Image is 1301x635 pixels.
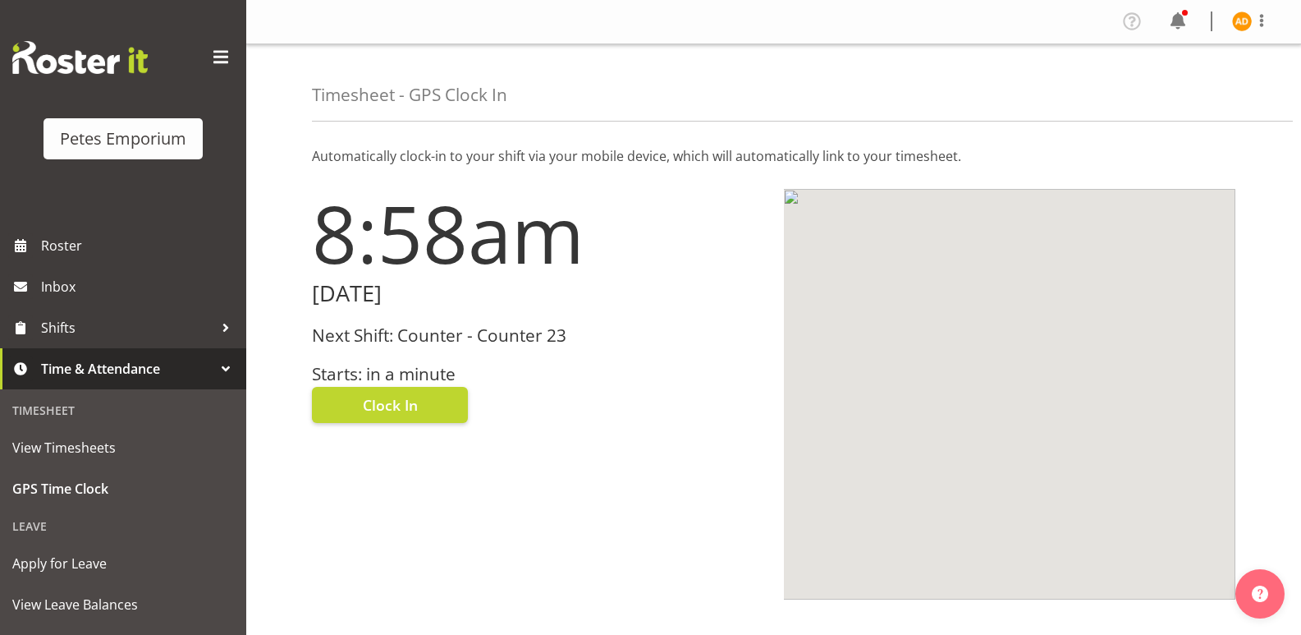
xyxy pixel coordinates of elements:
[12,551,234,576] span: Apply for Leave
[4,427,242,468] a: View Timesheets
[312,326,764,345] h3: Next Shift: Counter - Counter 23
[4,393,242,427] div: Timesheet
[41,274,238,299] span: Inbox
[60,127,186,151] div: Petes Emporium
[312,85,507,104] h4: Timesheet - GPS Clock In
[12,476,234,501] span: GPS Time Clock
[312,365,764,384] h3: Starts: in a minute
[12,435,234,460] span: View Timesheets
[4,468,242,509] a: GPS Time Clock
[4,509,242,543] div: Leave
[41,233,238,258] span: Roster
[312,387,468,423] button: Clock In
[363,394,418,416] span: Clock In
[1252,586,1268,602] img: help-xxl-2.png
[312,281,764,306] h2: [DATE]
[12,41,148,74] img: Rosterit website logo
[1232,12,1252,31] img: amelia-denz7002.jpg
[12,592,234,617] span: View Leave Balances
[41,315,213,340] span: Shifts
[41,357,213,381] span: Time & Attendance
[312,146,1235,166] p: Automatically clock-in to your shift via your mobile device, which will automatically link to you...
[312,189,764,278] h1: 8:58am
[4,584,242,625] a: View Leave Balances
[4,543,242,584] a: Apply for Leave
